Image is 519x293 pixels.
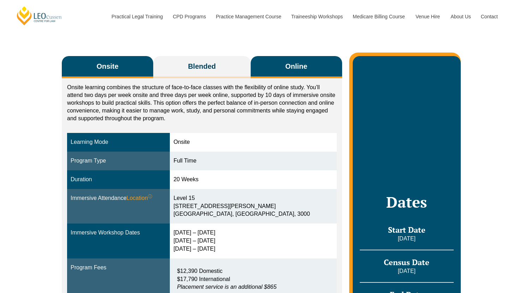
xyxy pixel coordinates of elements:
div: Onsite [173,138,333,146]
em: Placement service is an additional $865 [177,284,276,290]
a: Medicare Billing Course [347,1,410,32]
div: [DATE] – [DATE] [DATE] – [DATE] [DATE] – [DATE] [173,229,333,253]
div: Program Fees [71,264,166,272]
div: Duration [71,176,166,184]
sup: ⓘ [148,194,152,199]
div: Level 15 [STREET_ADDRESS][PERSON_NAME] [GEOGRAPHIC_DATA], [GEOGRAPHIC_DATA], 3000 [173,194,333,219]
span: Start Date [388,225,425,235]
div: Program Type [71,157,166,165]
div: 20 Weeks [173,176,333,184]
h2: Dates [360,193,454,211]
span: $17,790 International [177,276,230,282]
a: About Us [445,1,476,32]
span: $12,390 Domestic [177,268,222,274]
p: Onsite learning combines the structure of face-to-face classes with the flexibility of online stu... [67,84,337,122]
span: Onsite [96,61,118,71]
a: Venue Hire [410,1,445,32]
div: Full Time [173,157,333,165]
a: Contact [476,1,503,32]
span: Census Date [384,257,429,267]
div: Immersive Attendance [71,194,166,202]
p: [DATE] [360,267,454,275]
div: Immersive Workshop Dates [71,229,166,237]
a: Practice Management Course [211,1,286,32]
a: [PERSON_NAME] Centre for Law [16,6,63,26]
span: Location [126,194,152,202]
a: Practical Legal Training [106,1,168,32]
p: [DATE] [360,235,454,243]
span: Online [285,61,307,71]
div: Learning Mode [71,138,166,146]
a: CPD Programs [167,1,210,32]
span: Blended [188,61,216,71]
a: Traineeship Workshops [286,1,347,32]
